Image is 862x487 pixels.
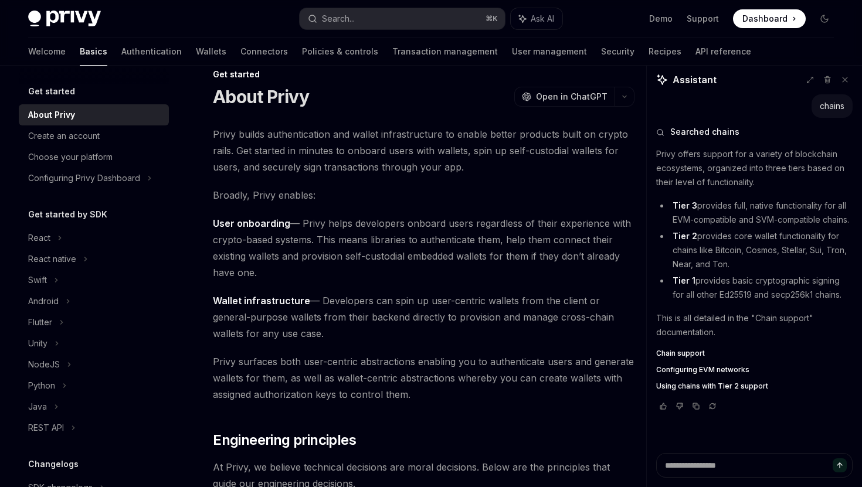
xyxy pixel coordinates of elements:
a: Authentication [121,38,182,66]
span: Privy surfaces both user-centric abstractions enabling you to authenticate users and generate wal... [213,353,634,403]
a: Connectors [240,38,288,66]
div: Search... [322,12,355,26]
p: Privy offers support for a variety of blockchain ecosystems, organized into three tiers based on ... [656,147,853,189]
div: Create an account [28,129,100,143]
a: Transaction management [392,38,498,66]
strong: Tier 2 [673,231,697,241]
a: Chain support [656,349,853,358]
span: Chain support [656,349,705,358]
div: chains [820,100,844,112]
span: Using chains with Tier 2 support [656,382,768,391]
div: Unity [28,336,47,350]
h5: Get started by SDK [28,207,107,222]
div: Choose your platform [28,150,113,164]
span: Open in ChatGPT [536,91,608,103]
button: Open in ChatGPT [514,87,615,107]
a: Security [601,38,634,66]
a: Recipes [649,38,681,66]
p: This is all detailed in the "Chain support" documentation. [656,311,853,339]
div: About Privy [28,108,75,122]
div: React native [28,252,76,266]
a: Wallets [196,38,226,66]
a: User management [512,38,587,66]
li: provides core wallet functionality for chains like Bitcoin, Cosmos, Stellar, Sui, Tron, Near, and... [656,229,853,271]
a: Using chains with Tier 2 support [656,382,853,391]
span: Engineering principles [213,431,356,449]
button: Ask AI [511,8,562,29]
span: Configuring EVM networks [656,365,749,374]
a: API reference [695,38,751,66]
a: Policies & controls [302,38,378,66]
strong: Tier 1 [673,275,695,285]
button: Searched chains [656,126,853,138]
span: — Developers can spin up user-centric wallets from the client or general-purpose wallets from the... [213,292,634,342]
a: Demo [649,13,673,25]
div: Python [28,379,55,393]
h5: Changelogs [28,457,79,471]
span: ⌘ K [486,14,498,23]
li: provides full, native functionality for all EVM-compatible and SVM-compatible chains. [656,199,853,227]
div: Get started [213,69,634,80]
span: Dashboard [742,13,788,25]
div: Java [28,400,47,414]
a: About Privy [19,104,169,125]
span: Ask AI [531,13,554,25]
img: dark logo [28,11,101,27]
a: Configuring EVM networks [656,365,853,374]
li: provides basic cryptographic signing for all other Ed25519 and secp256k1 chains. [656,274,853,302]
button: Search...⌘K [300,8,504,29]
div: REST API [28,421,64,435]
h5: Get started [28,84,75,98]
a: Choose your platform [19,147,169,168]
a: Support [687,13,719,25]
span: Broadly, Privy enables: [213,187,634,203]
strong: Tier 3 [673,200,697,210]
a: Create an account [19,125,169,147]
div: Swift [28,273,47,287]
div: NodeJS [28,357,60,372]
span: Privy builds authentication and wallet infrastructure to enable better products built on crypto r... [213,126,634,175]
div: Flutter [28,315,52,329]
a: Welcome [28,38,66,66]
span: Searched chains [670,126,739,138]
span: Assistant [673,73,717,87]
h1: About Privy [213,86,309,107]
a: Basics [80,38,107,66]
button: Toggle dark mode [815,9,834,28]
div: React [28,231,50,245]
div: Android [28,294,59,308]
strong: Wallet infrastructure [213,295,310,306]
a: Dashboard [733,9,806,28]
strong: User onboarding [213,217,290,229]
div: Configuring Privy Dashboard [28,171,140,185]
button: Send message [833,458,847,472]
span: — Privy helps developers onboard users regardless of their experience with crypto-based systems. ... [213,215,634,281]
